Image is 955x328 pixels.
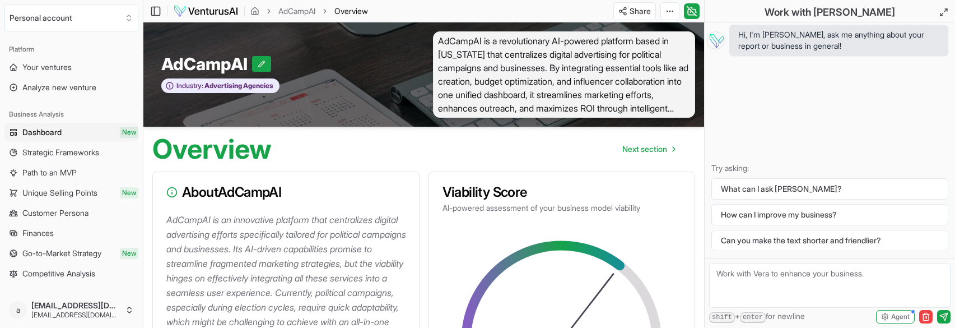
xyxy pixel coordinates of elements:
[4,204,138,222] a: Customer Persona
[22,268,95,279] span: Competitive Analysis
[442,202,682,214] p: AI-powered assessment of your business model viability
[711,163,948,174] p: Try asking:
[709,312,735,323] kbd: shift
[4,265,138,283] a: Competitive Analysis
[278,6,315,17] a: AdCampAI
[4,292,138,309] div: Tools
[709,311,805,323] span: + for newline
[120,248,138,259] span: New
[707,31,725,49] img: Vera
[711,230,948,251] button: Can you make the text shorter and friendlier?
[4,40,138,58] div: Platform
[250,6,368,17] nav: breadcrumb
[22,248,101,259] span: Go-to-Market Strategy
[31,301,120,311] span: [EMAIL_ADDRESS][DOMAIN_NAME]
[4,164,138,182] a: Path to an MVP
[876,310,915,324] button: Agent
[613,2,656,20] button: Share
[711,204,948,225] button: How can I improve my business?
[22,228,54,239] span: Finances
[9,301,27,319] span: a
[22,167,77,178] span: Path to an MVP
[22,127,62,138] span: Dashboard
[4,123,138,141] a: DashboardNew
[630,6,651,17] span: Share
[334,6,368,17] span: Overview
[203,81,273,90] span: Advertising Agencies
[120,187,138,198] span: New
[120,127,138,138] span: New
[4,297,138,324] button: a[EMAIL_ADDRESS][DOMAIN_NAME][EMAIL_ADDRESS][DOMAIN_NAME]
[765,4,895,20] h2: Work with [PERSON_NAME]
[4,58,138,76] a: Your ventures
[613,138,684,160] a: Go to next page
[173,4,239,18] img: logo
[613,138,684,160] nav: pagination
[31,311,120,320] span: [EMAIL_ADDRESS][DOMAIN_NAME]
[711,178,948,200] button: What can I ask [PERSON_NAME]?
[22,82,96,93] span: Analyze new venture
[176,81,203,90] span: Industry:
[152,136,272,163] h1: Overview
[433,31,696,118] span: AdCampAI is a revolutionary AI-powered platform based in [US_STATE] that centralizes digital adve...
[4,144,138,161] a: Strategic Frameworks
[738,29,939,52] span: Hi, I'm [PERSON_NAME], ask me anything about your report or business in general!
[4,184,138,202] a: Unique Selling PointsNew
[22,207,88,219] span: Customer Persona
[4,224,138,242] a: Finances
[22,62,72,73] span: Your ventures
[4,78,138,96] a: Analyze new venture
[22,147,99,158] span: Strategic Frameworks
[22,187,97,198] span: Unique Selling Points
[4,105,138,123] div: Business Analysis
[161,54,252,74] span: AdCampAI
[166,186,406,199] h3: About AdCampAI
[4,4,138,31] button: Select an organization
[622,144,667,155] span: Next section
[4,244,138,262] a: Go-to-Market StrategyNew
[891,312,910,321] span: Agent
[740,312,766,323] kbd: enter
[161,78,279,94] button: Industry:Advertising Agencies
[442,186,682,199] h3: Viability Score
